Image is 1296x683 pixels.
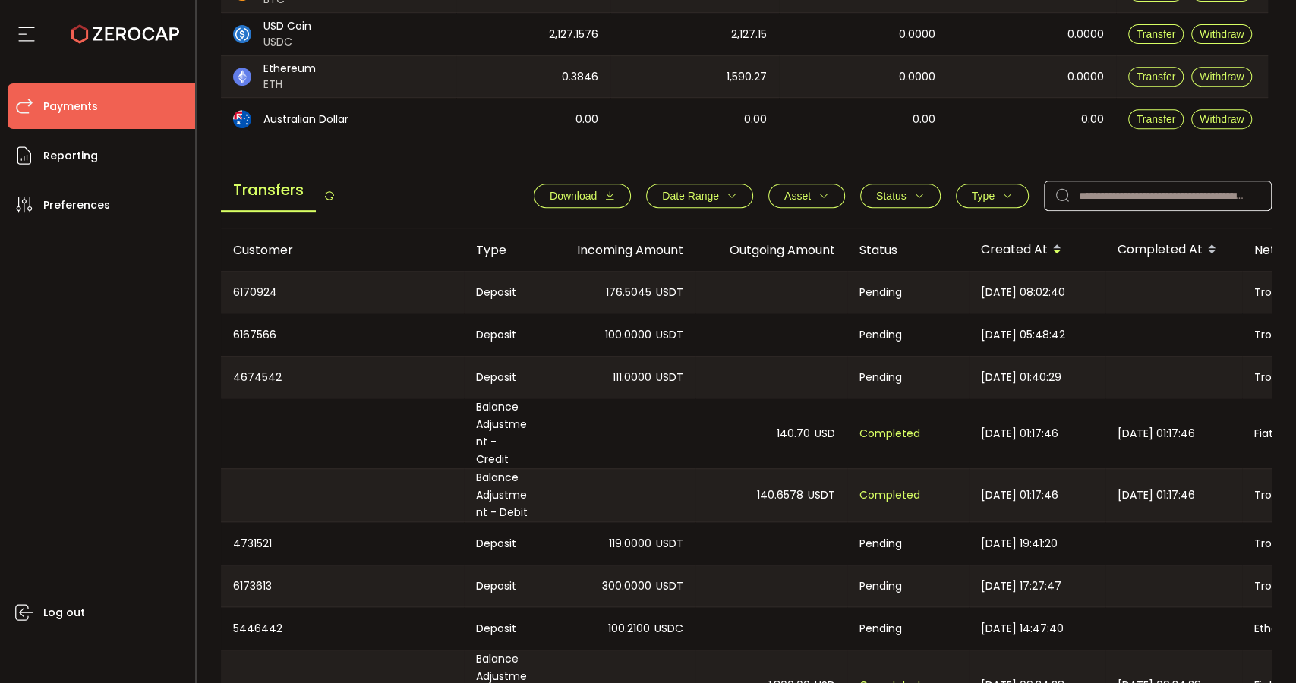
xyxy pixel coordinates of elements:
[464,313,544,356] div: Deposit
[981,425,1058,442] span: [DATE] 01:17:46
[43,96,98,118] span: Payments
[956,184,1029,208] button: Type
[646,184,753,208] button: Date Range
[815,425,835,442] span: USD
[609,535,651,552] span: 119.0000
[1067,68,1104,86] span: 0.0000
[695,241,847,259] div: Outgoing Amount
[656,284,683,301] span: USDT
[43,602,85,624] span: Log out
[464,398,544,468] div: Balance Adjustment - Credit
[969,237,1105,263] div: Created At
[744,111,767,128] span: 0.00
[859,620,902,637] span: Pending
[1128,24,1184,44] button: Transfer
[1200,28,1244,40] span: Withdraw
[981,578,1061,595] span: [DATE] 17:27:47
[1191,24,1252,44] button: Withdraw
[981,284,1065,301] span: [DATE] 08:02:40
[768,184,845,208] button: Asset
[575,111,598,128] span: 0.00
[757,486,803,504] span: 140.6578
[464,607,544,650] div: Deposit
[1137,71,1176,83] span: Transfer
[972,190,995,202] span: Type
[233,68,251,86] img: eth_portfolio.svg
[605,326,651,344] span: 100.0000
[464,469,544,521] div: Balance Adjustment - Debit
[263,34,311,50] span: USDC
[899,68,935,86] span: 0.0000
[847,241,969,259] div: Status
[608,620,650,637] span: 100.2100
[981,620,1064,637] span: [DATE] 14:47:40
[43,194,110,216] span: Preferences
[1200,71,1244,83] span: Withdraw
[860,184,941,208] button: Status
[1220,610,1296,683] iframe: Chat Widget
[464,565,544,606] div: Deposit
[859,326,902,344] span: Pending
[464,522,544,565] div: Deposit
[662,190,719,202] span: Date Range
[1128,109,1184,129] button: Transfer
[263,61,316,77] span: Ethereum
[1137,28,1176,40] span: Transfer
[534,184,631,208] button: Download
[233,25,251,43] img: usdc_portfolio.svg
[981,326,1065,344] span: [DATE] 05:48:42
[654,620,683,637] span: USDC
[808,486,835,504] span: USDT
[859,535,902,552] span: Pending
[544,241,695,259] div: Incoming Amount
[1137,113,1176,125] span: Transfer
[899,26,935,43] span: 0.0000
[221,607,464,650] div: 5446442
[263,77,316,93] span: ETH
[1105,237,1242,263] div: Completed At
[221,272,464,313] div: 6170924
[859,369,902,386] span: Pending
[1081,111,1104,128] span: 0.00
[656,578,683,595] span: USDT
[913,111,935,128] span: 0.00
[221,241,464,259] div: Customer
[981,369,1061,386] span: [DATE] 01:40:29
[549,26,598,43] span: 2,127.1576
[221,522,464,565] div: 4731521
[221,169,316,212] span: Transfers
[464,241,544,259] div: Type
[1128,67,1184,87] button: Transfer
[859,425,920,442] span: Completed
[613,369,651,386] span: 111.0000
[656,369,683,386] span: USDT
[859,578,902,595] span: Pending
[1067,26,1104,43] span: 0.0000
[1118,425,1195,442] span: [DATE] 01:17:46
[656,535,683,552] span: USDT
[1118,486,1195,504] span: [DATE] 01:17:46
[859,486,920,504] span: Completed
[981,535,1058,552] span: [DATE] 19:41:20
[784,190,811,202] span: Asset
[263,18,311,34] span: USD Coin
[876,190,907,202] span: Status
[859,284,902,301] span: Pending
[43,145,98,167] span: Reporting
[1191,67,1252,87] button: Withdraw
[777,425,810,442] span: 140.70
[233,110,251,128] img: aud_portfolio.svg
[727,68,767,86] span: 1,590.27
[1191,109,1252,129] button: Withdraw
[656,326,683,344] span: USDT
[562,68,598,86] span: 0.3846
[263,112,348,127] span: Australian Dollar
[221,565,464,606] div: 6173613
[550,190,597,202] span: Download
[602,578,651,595] span: 300.0000
[221,357,464,398] div: 4674542
[1200,113,1244,125] span: Withdraw
[731,26,767,43] span: 2,127.15
[464,272,544,313] div: Deposit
